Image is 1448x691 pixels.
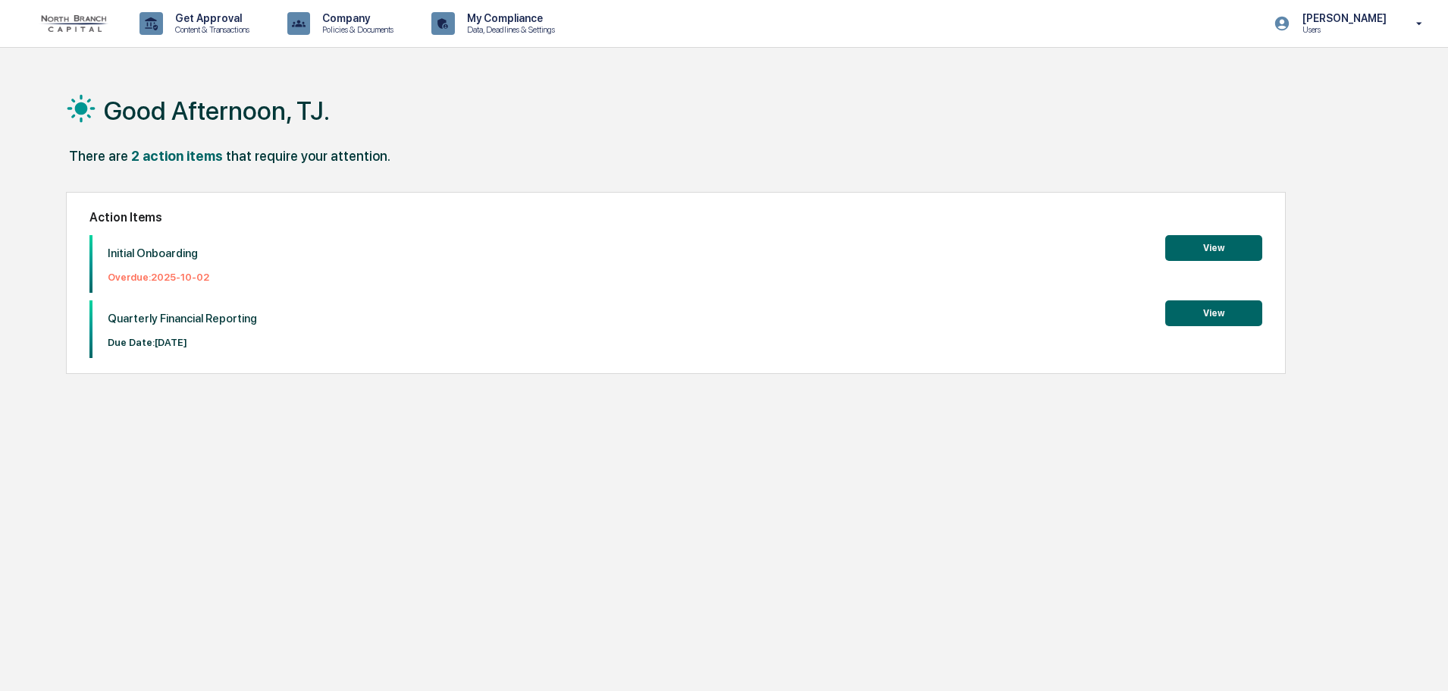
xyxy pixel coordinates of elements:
p: My Compliance [455,12,563,24]
img: logo [36,15,109,32]
h2: Action Items [89,210,1262,225]
p: Policies & Documents [310,24,401,35]
div: There are [69,148,128,164]
a: View [1165,305,1262,319]
button: View [1165,235,1262,261]
div: 2 action items [131,148,223,164]
p: [PERSON_NAME] [1290,12,1394,24]
h1: Good Afternoon, TJ. [104,96,330,126]
div: that require your attention. [226,148,390,164]
p: Initial Onboarding [108,247,209,260]
p: Quarterly Financial Reporting [108,312,257,325]
p: Content & Transactions [163,24,257,35]
p: Get Approval [163,12,257,24]
a: View [1165,240,1262,254]
button: View [1165,300,1262,326]
p: Overdue: 2025-10-02 [108,272,209,283]
p: Data, Deadlines & Settings [455,24,563,35]
p: Due Date: [DATE] [108,337,257,348]
p: Users [1290,24,1394,35]
p: Company [310,12,401,24]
